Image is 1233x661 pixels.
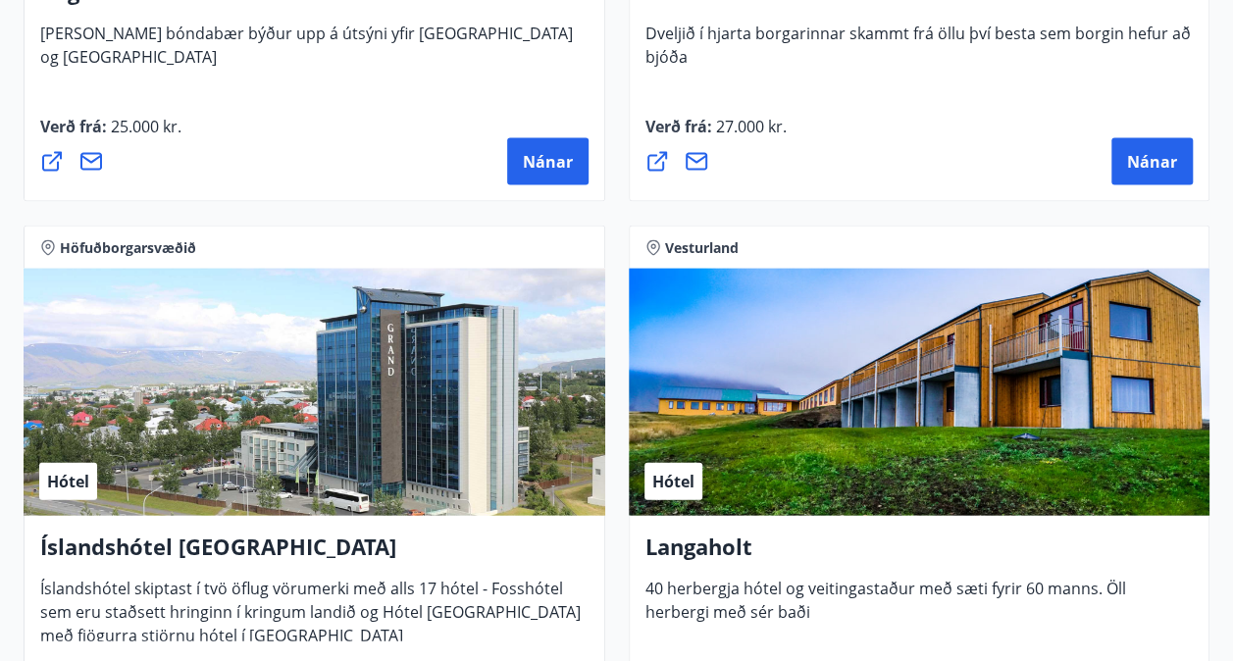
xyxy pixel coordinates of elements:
[645,23,1191,83] span: Dveljið í hjarta borgarinnar skammt frá öllu því besta sem borgin hefur að bjóða
[40,532,589,577] h4: Íslandshótel [GEOGRAPHIC_DATA]
[645,532,1194,577] h4: Langaholt
[665,238,739,258] span: Vesturland
[507,138,589,185] button: Nánar
[652,471,694,492] span: Hótel
[40,116,181,153] span: Verð frá :
[107,116,181,137] span: 25.000 kr.
[645,116,787,153] span: Verð frá :
[60,238,196,258] span: Höfuðborgarsvæðið
[40,23,573,83] span: [PERSON_NAME] bóndabær býður upp á útsýni yfir [GEOGRAPHIC_DATA] og [GEOGRAPHIC_DATA]
[523,151,573,173] span: Nánar
[712,116,787,137] span: 27.000 kr.
[645,578,1126,638] span: 40 herbergja hótel og veitingastaður með sæti fyrir 60 manns. Öll herbergi með sér baði
[47,471,89,492] span: Hótel
[1111,138,1193,185] button: Nánar
[1127,151,1177,173] span: Nánar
